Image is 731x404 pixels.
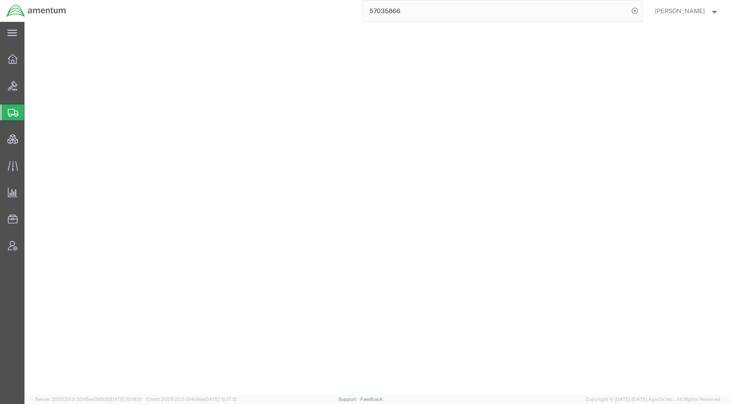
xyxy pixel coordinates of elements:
[586,396,721,403] span: Copyright © [DATE]-[DATE] Agistix Inc., All Rights Reserved
[109,397,142,402] span: [DATE] 10:18:31
[360,397,383,402] a: Feedback
[146,397,237,402] span: Client: 2025.20.0-314a16e
[204,397,237,402] span: [DATE] 10:17:12
[654,6,719,16] button: [PERSON_NAME]
[6,4,66,17] img: logo
[338,397,360,402] a: Support
[655,6,705,16] span: Kent Gilman
[24,22,731,395] iframe: FS Legacy Container
[35,397,142,402] span: Server: 2025.20.0-32d5ea39505
[363,0,629,21] input: Search for shipment number, reference number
